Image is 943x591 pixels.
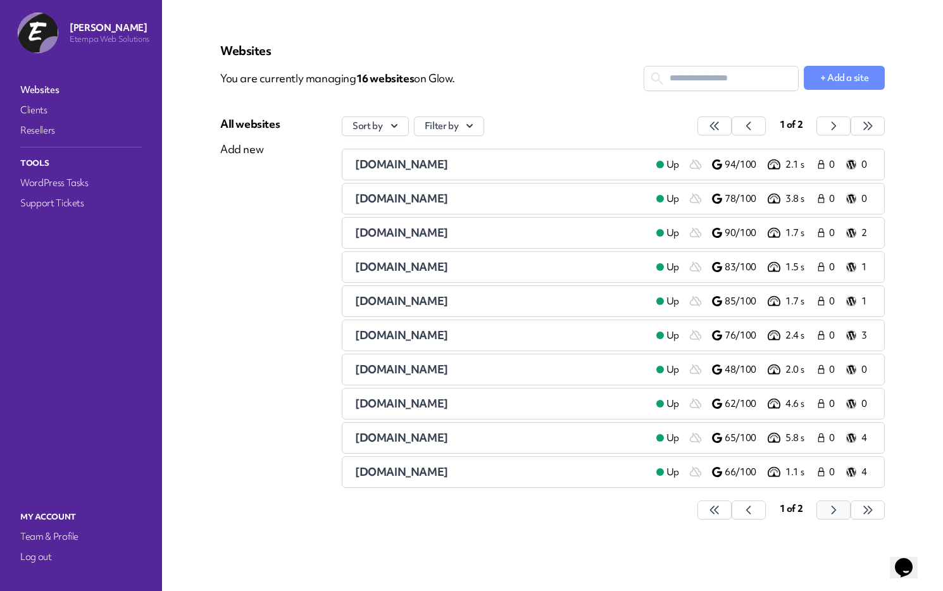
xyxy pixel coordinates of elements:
a: 4 [846,464,871,480]
a: 0 [816,225,841,240]
a: Team & Profile [18,528,144,545]
p: 94/100 [725,158,765,171]
p: 1 [861,295,871,308]
a: 0 [816,430,841,445]
a: 0 [816,396,841,411]
a: Up [646,328,689,343]
span: 0 [829,329,839,342]
p: 65/100 [725,432,765,445]
span: 0 [829,397,839,411]
p: 78/100 [725,192,765,206]
a: 0 [816,259,841,275]
a: Support Tickets [18,194,144,212]
a: [DOMAIN_NAME] [355,157,646,172]
p: 85/100 [725,295,765,308]
p: 83/100 [725,261,765,274]
a: 1 [846,259,871,275]
iframe: chat widget [890,540,930,578]
span: [DOMAIN_NAME] [355,259,448,274]
a: 65/100 5.8 s [712,430,816,445]
a: [DOMAIN_NAME] [355,328,646,343]
a: 0 [846,362,871,377]
a: Up [646,362,689,377]
a: 66/100 1.1 s [712,464,816,480]
a: 2 [846,225,871,240]
p: 1.5 s [785,261,816,274]
p: You are currently managing on Glow. [220,66,644,91]
a: Websites [18,81,144,99]
div: Add new [220,142,280,157]
button: Filter by [414,116,485,136]
span: 1 of 2 [780,502,803,515]
p: 66/100 [725,466,765,479]
span: 0 [829,363,839,376]
p: 2.4 s [785,329,816,342]
p: 5.8 s [785,432,816,445]
span: Up [666,295,679,308]
a: 0 [816,328,841,343]
p: 48/100 [725,363,765,376]
a: Up [646,157,689,172]
span: Up [666,363,679,376]
p: 2 [861,227,871,240]
span: Up [666,192,679,206]
a: 0 [816,157,841,172]
span: Up [666,329,679,342]
a: 0 [816,191,841,206]
a: Up [646,430,689,445]
a: 4 [846,430,871,445]
a: [DOMAIN_NAME] [355,430,646,445]
span: 0 [829,192,839,206]
a: 76/100 2.4 s [712,328,816,343]
p: 4.6 s [785,397,816,411]
p: 1.7 s [785,227,816,240]
span: Up [666,261,679,274]
p: Websites [220,43,885,58]
span: [DOMAIN_NAME] [355,464,448,479]
p: 3 [861,329,871,342]
a: Resellers [18,121,144,139]
p: 0 [861,363,871,376]
p: 1.1 s [785,466,816,479]
p: 2.0 s [785,363,816,376]
p: 0 [861,192,871,206]
a: 94/100 2.1 s [712,157,816,172]
span: s [409,71,415,85]
a: Clients [18,101,144,119]
a: Up [646,294,689,309]
p: 90/100 [725,227,765,240]
span: 0 [829,466,839,479]
a: 0 [816,362,841,377]
span: 0 [829,432,839,445]
button: + Add a site [804,66,885,90]
a: Up [646,225,689,240]
span: Up [666,432,679,445]
p: 1.7 s [785,295,816,308]
p: My Account [18,509,144,525]
a: Up [646,191,689,206]
a: 78/100 3.8 s [712,191,816,206]
p: 62/100 [725,397,765,411]
a: 0 [846,157,871,172]
a: WordPress Tasks [18,174,144,192]
p: 1 [861,261,871,274]
span: [DOMAIN_NAME] [355,191,448,206]
p: 76/100 [725,329,765,342]
a: [DOMAIN_NAME] [355,464,646,480]
span: 0 [829,158,839,171]
span: [DOMAIN_NAME] [355,294,448,308]
a: [DOMAIN_NAME] [355,259,646,275]
span: 0 [829,261,839,274]
p: 0 [861,397,871,411]
a: 3 [846,328,871,343]
a: [DOMAIN_NAME] [355,225,646,240]
span: Up [666,466,679,479]
span: [DOMAIN_NAME] [355,430,448,445]
a: 0 [816,294,841,309]
a: 62/100 4.6 s [712,396,816,411]
a: 83/100 1.5 s [712,259,816,275]
span: Up [666,397,679,411]
a: 48/100 2.0 s [712,362,816,377]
